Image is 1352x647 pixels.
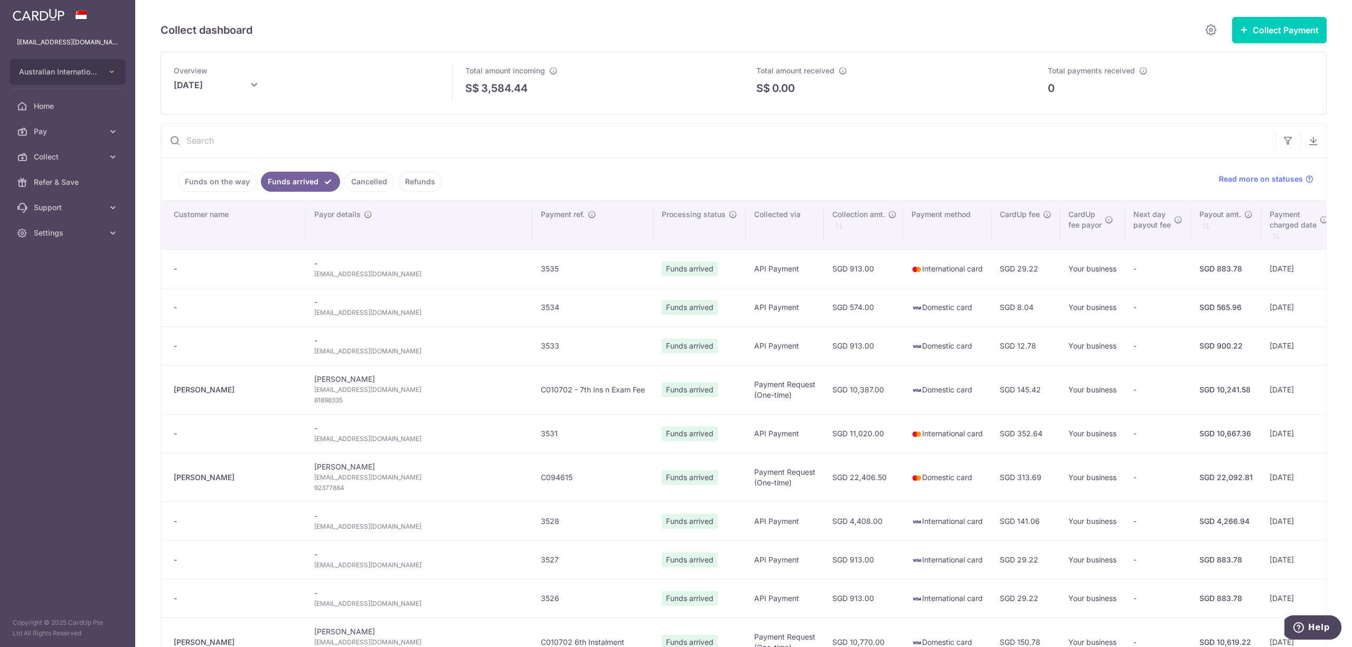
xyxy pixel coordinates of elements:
img: visa-sm-192604c4577d2d35970c8ed26b86981c2741ebd56154ab54ad91a526f0f24972.png [912,594,922,604]
td: - [1125,326,1191,365]
img: mastercard-sm-87a3fd1e0bddd137fecb07648320f44c262e2538e7db6024463105ddbc961eb2.png [912,429,922,439]
button: Collect Payment [1232,17,1327,43]
td: [DATE] [1261,326,1335,365]
td: 3535 [532,249,653,288]
td: - [306,414,532,453]
img: visa-sm-192604c4577d2d35970c8ed26b86981c2741ebd56154ab54ad91a526f0f24972.png [912,555,922,566]
td: Your business [1060,288,1125,326]
td: - [1125,249,1191,288]
span: Funds arrived [662,514,718,529]
td: - [1125,540,1191,579]
span: CardUp fee payor [1068,209,1102,230]
div: SGD 4,266.94 [1199,516,1253,527]
td: - [1125,579,1191,617]
a: Cancelled [344,172,394,192]
td: API Payment [746,502,824,540]
td: International card [903,414,991,453]
td: Your business [1060,540,1125,579]
p: 0.00 [772,80,795,96]
td: SGD 29.22 [991,579,1060,617]
img: mastercard-sm-87a3fd1e0bddd137fecb07648320f44c262e2538e7db6024463105ddbc961eb2.png [912,473,922,483]
span: Funds arrived [662,426,718,441]
td: [PERSON_NAME] [306,453,532,502]
td: - [1125,414,1191,453]
th: Payment ref. [532,201,653,249]
td: SGD 11,020.00 [824,414,903,453]
td: [DATE] [1261,288,1335,326]
td: [DATE] [1261,540,1335,579]
div: [PERSON_NAME] [174,385,297,395]
td: [PERSON_NAME] [306,365,532,414]
span: Funds arrived [662,552,718,567]
span: Total amount received [756,66,834,75]
p: [EMAIL_ADDRESS][DOMAIN_NAME] [17,37,118,48]
td: API Payment [746,579,824,617]
td: Your business [1060,365,1125,414]
span: 92377884 [314,483,524,493]
span: Funds arrived [662,339,718,353]
th: Paymentcharged date : activate to sort column ascending [1261,201,1335,249]
span: Read more on statuses [1219,174,1303,184]
img: visa-sm-192604c4577d2d35970c8ed26b86981c2741ebd56154ab54ad91a526f0f24972.png [912,341,922,352]
div: - [174,341,297,351]
span: Support [34,202,104,213]
div: - [174,593,297,604]
span: Home [34,101,104,111]
td: International card [903,502,991,540]
td: API Payment [746,414,824,453]
td: - [306,249,532,288]
td: Your business [1060,414,1125,453]
div: - [174,302,297,313]
td: Domestic card [903,288,991,326]
span: [EMAIL_ADDRESS][DOMAIN_NAME] [314,346,524,357]
td: - [306,288,532,326]
td: SGD 22,406.50 [824,453,903,502]
button: Australian International School Pte Ltd [10,59,126,85]
th: Next daypayout fee [1125,201,1191,249]
td: Payment Request (One-time) [746,365,824,414]
a: Refunds [398,172,442,192]
iframe: Opens a widget where you can find more information [1284,615,1341,642]
td: SGD 12.78 [991,326,1060,365]
td: SGD 4,408.00 [824,502,903,540]
div: - [174,428,297,439]
span: [EMAIL_ADDRESS][DOMAIN_NAME] [314,598,524,609]
td: [DATE] [1261,502,1335,540]
th: Payment method [903,201,991,249]
a: Funds on the way [178,172,257,192]
div: - [174,555,297,565]
th: Processing status [653,201,746,249]
span: Refer & Save [34,177,104,187]
td: SGD 8.04 [991,288,1060,326]
th: CardUp fee [991,201,1060,249]
span: CardUp fee [1000,209,1040,220]
span: Funds arrived [662,382,718,397]
td: Your business [1060,326,1125,365]
td: Your business [1060,453,1125,502]
span: Funds arrived [662,300,718,315]
div: SGD 883.78 [1199,555,1253,565]
div: SGD 883.78 [1199,264,1253,274]
td: 3534 [532,288,653,326]
span: Overview [174,66,208,75]
td: 3528 [532,502,653,540]
td: Payment Request (One-time) [746,453,824,502]
span: Australian International School Pte Ltd [19,67,97,77]
td: SGD 313.69 [991,453,1060,502]
div: [PERSON_NAME] [174,472,297,483]
p: 3,584.44 [481,80,528,96]
span: [EMAIL_ADDRESS][DOMAIN_NAME] [314,307,524,318]
td: SGD 141.06 [991,502,1060,540]
span: Payout amt. [1199,209,1241,220]
span: [EMAIL_ADDRESS][DOMAIN_NAME] [314,521,524,532]
span: Payor details [314,209,361,220]
td: C010702 - 7th Ins n Exam Fee [532,365,653,414]
td: SGD 913.00 [824,540,903,579]
span: [EMAIL_ADDRESS][DOMAIN_NAME] [314,385,524,395]
td: C094615 [532,453,653,502]
th: Collected via [746,201,824,249]
td: - [306,540,532,579]
div: SGD 10,241.58 [1199,385,1253,395]
span: Collect [34,152,104,162]
span: S$ [465,80,479,96]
